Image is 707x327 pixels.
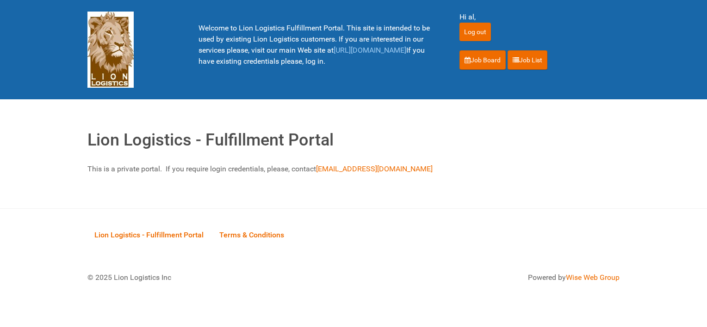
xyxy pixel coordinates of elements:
[459,50,506,70] a: Job Board
[316,164,433,173] a: [EMAIL_ADDRESS][DOMAIN_NAME]
[87,12,134,88] img: Lion Logistics
[219,230,284,239] span: Terms & Conditions
[87,220,211,249] a: Lion Logistics - Fulfillment Portal
[87,45,134,54] a: Lion Logistics
[212,220,291,249] a: Terms & Conditions
[459,12,620,23] div: Hi al,
[87,127,620,152] h1: Lion Logistics - Fulfillment Portal
[334,46,406,54] a: [URL][DOMAIN_NAME]
[87,163,620,175] p: This is a private portal. If you require login credentials, please, contact
[81,265,349,290] div: © 2025 Lion Logistics Inc
[566,273,620,282] a: Wise Web Group
[94,230,204,239] span: Lion Logistics - Fulfillment Portal
[508,50,547,70] a: Job List
[365,272,620,283] div: Powered by
[198,23,436,67] p: Welcome to Lion Logistics Fulfillment Portal. This site is intended to be used by existing Lion L...
[459,23,491,41] input: Log out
